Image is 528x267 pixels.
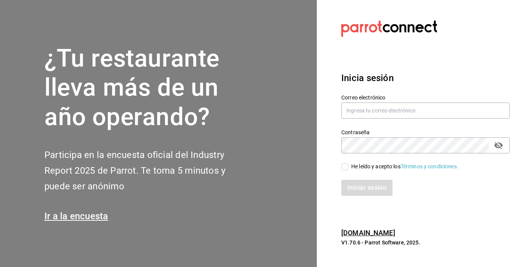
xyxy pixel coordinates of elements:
[492,139,505,152] button: passwordField
[341,103,510,119] input: Ingresa tu correo electrónico
[341,94,510,100] label: Correo electrónico
[44,44,251,132] h1: ¿Tu restaurante lleva más de un año operando?
[401,163,458,169] a: Términos y condiciones.
[351,163,458,171] div: He leído y acepto los
[44,211,108,221] a: Ir a la encuesta
[341,129,510,135] label: Contraseña
[341,239,510,246] p: V1.70.6 - Parrot Software, 2025.
[44,147,251,194] h2: Participa en la encuesta oficial del Industry Report 2025 de Parrot. Te toma 5 minutos y puede se...
[341,71,510,85] h3: Inicia sesión
[341,229,395,237] a: [DOMAIN_NAME]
